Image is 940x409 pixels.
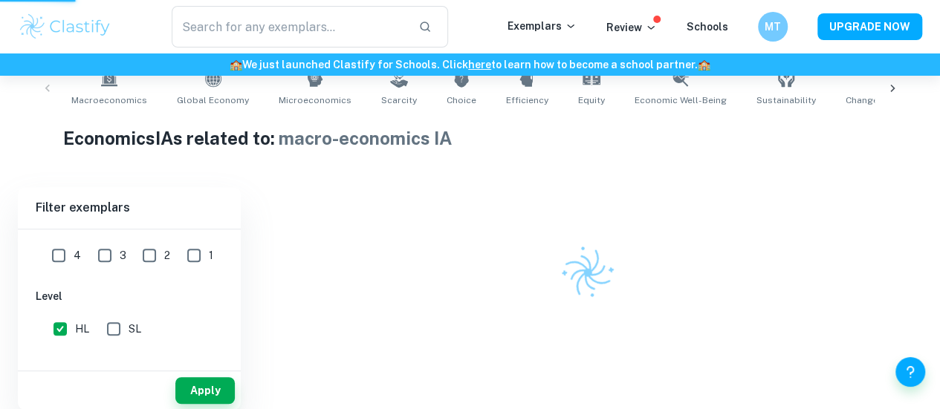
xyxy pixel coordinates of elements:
[75,321,89,337] span: HL
[36,288,223,304] h6: Level
[506,94,548,107] span: Efficiency
[63,125,877,151] h1: Economics IAs related to:
[447,94,476,107] span: Choice
[120,247,126,264] span: 3
[508,18,577,34] p: Exemplars
[71,94,147,107] span: Macroeconomics
[129,321,141,337] span: SL
[381,94,417,107] span: Scarcity
[551,236,624,309] img: Clastify logo
[175,377,235,404] button: Apply
[3,56,937,73] h6: We just launched Clastify for Schools. Click to learn how to become a school partner.
[606,19,657,36] p: Review
[758,12,788,42] button: MT
[279,128,452,148] span: macro-economics IA
[635,94,727,107] span: Economic Well-Being
[209,247,213,264] span: 1
[578,94,605,107] span: Equity
[18,187,241,229] h6: Filter exemplars
[765,19,782,35] h6: MT
[468,59,491,71] a: here
[74,247,81,264] span: 4
[687,21,728,33] a: Schools
[164,247,170,264] span: 2
[817,13,922,40] button: UPGRADE NOW
[756,94,816,107] span: Sustainability
[279,94,351,107] span: Microeconomics
[36,361,223,378] h6: Session
[230,59,242,71] span: 🏫
[177,94,249,107] span: Global Economy
[895,357,925,387] button: Help and Feedback
[172,6,406,48] input: Search for any exemplars...
[18,12,112,42] img: Clastify logo
[698,59,710,71] span: 🏫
